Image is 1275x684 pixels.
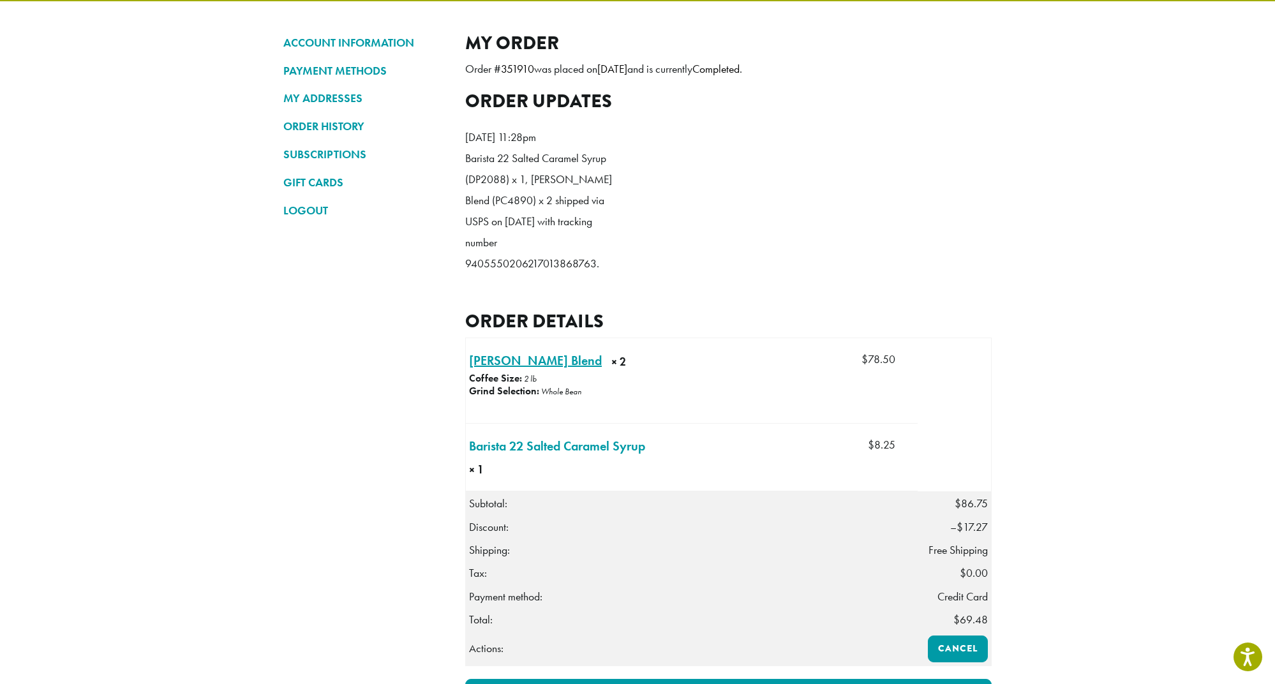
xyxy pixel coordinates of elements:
a: MY ADDRESSES [283,87,446,109]
strong: × 1 [469,461,529,478]
p: [DATE] 11:28pm [465,127,612,148]
th: Subtotal: [466,492,918,516]
th: Total: [466,608,918,632]
th: Discount: [466,516,918,539]
td: Credit Card [918,585,991,608]
span: $ [868,438,874,452]
mark: 351910 [501,62,534,76]
a: PAYMENT METHODS [283,60,446,82]
th: Actions: [466,632,918,665]
a: Cancel order 351910 [928,636,988,662]
th: Shipping: [466,539,918,561]
span: $ [960,566,966,580]
span: 86.75 [955,496,988,510]
a: SUBSCRIPTIONS [283,144,446,165]
span: $ [955,496,961,510]
span: 69.48 [953,613,988,627]
td: Free Shipping [918,539,991,561]
h2: My Order [465,32,992,54]
a: GIFT CARDS [283,172,446,193]
h2: Order updates [465,90,992,112]
span: 17.27 [957,520,988,534]
a: ACCOUNT INFORMATION [283,32,446,54]
a: ORDER HISTORY [283,115,446,137]
span: $ [957,520,963,534]
a: LOGOUT [283,200,446,221]
th: Tax: [466,561,918,584]
strong: Coffee Size: [469,371,522,385]
strong: Grind Selection: [469,384,539,398]
span: 0.00 [960,566,988,580]
p: Order # was placed on and is currently . [465,59,992,80]
p: Barista 22 Salted Caramel Syrup (DP2088) x 1, [PERSON_NAME] Blend (PC4890) x 2 shipped via USPS o... [465,148,612,274]
mark: Completed [692,62,740,76]
a: [PERSON_NAME] Blend [469,351,602,370]
td: – [918,516,991,539]
strong: × 2 [611,353,692,373]
span: $ [953,613,960,627]
bdi: 78.50 [861,352,895,366]
h2: Order details [465,310,992,332]
span: $ [861,352,868,366]
a: Barista 22 Salted Caramel Syrup [469,436,645,456]
th: Payment method: [466,585,918,608]
bdi: 8.25 [868,438,895,452]
p: 2 lb [524,373,537,384]
p: Whole Bean [541,386,581,397]
mark: [DATE] [597,62,627,76]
